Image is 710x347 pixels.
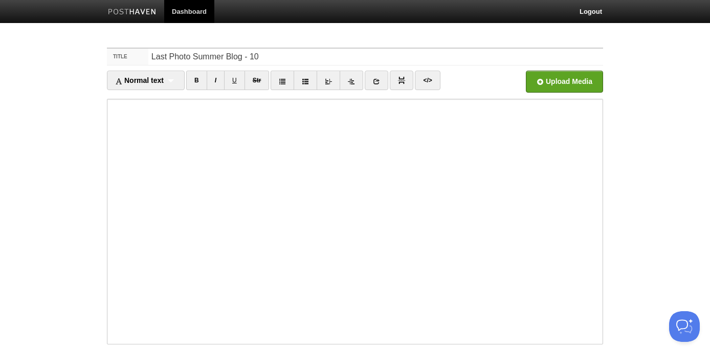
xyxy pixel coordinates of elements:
[224,71,245,90] a: U
[245,71,270,90] a: Str
[669,311,700,342] iframe: Help Scout Beacon - Open
[253,77,261,84] del: Str
[186,71,207,90] a: B
[107,49,148,65] label: Title
[415,71,440,90] a: </>
[398,77,405,84] img: pagebreak-icon.png
[207,71,225,90] a: I
[108,9,157,16] img: Posthaven-bar
[115,76,164,84] span: Normal text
